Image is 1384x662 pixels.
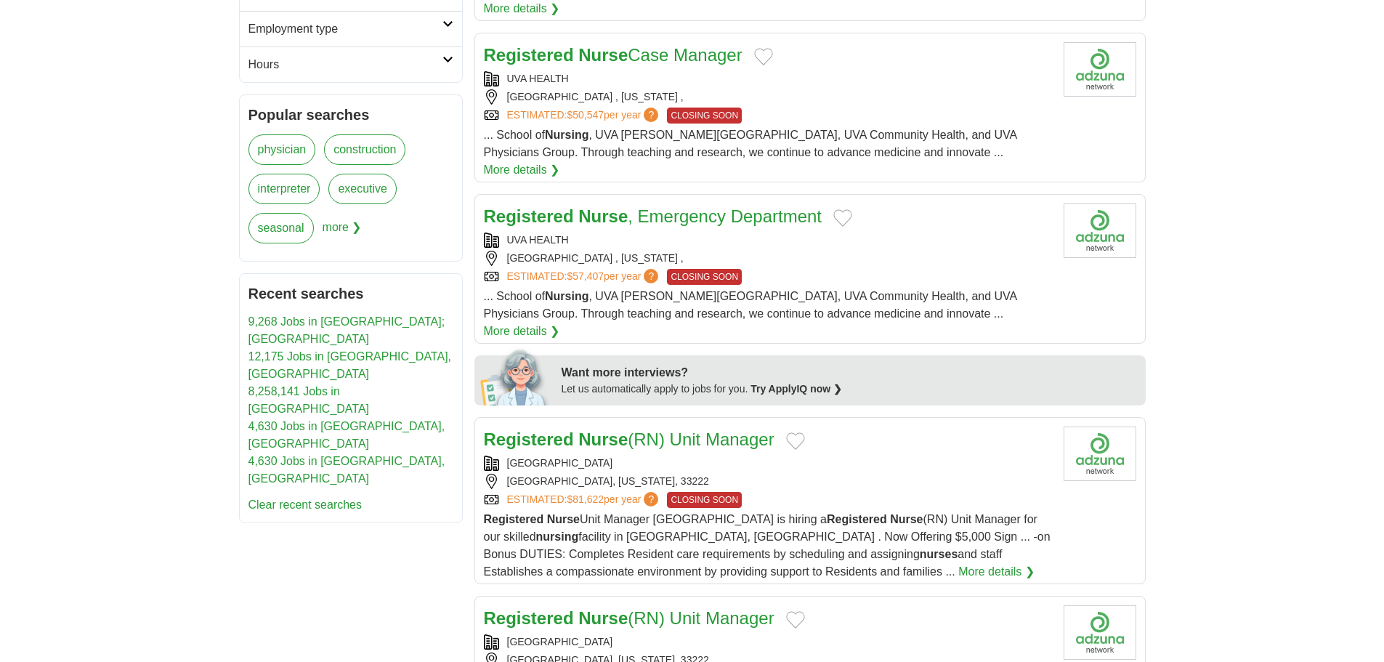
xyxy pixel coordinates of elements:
strong: Registered [484,608,574,628]
span: Unit Manager [GEOGRAPHIC_DATA] is hiring a (RN) Unit Manager for our skilled facility in [GEOGRAP... [484,513,1051,578]
strong: nurses [920,548,958,560]
a: Registered Nurse, Emergency Department [484,206,822,226]
img: apply-iq-scientist.png [480,347,551,405]
a: Try ApplyIQ now ❯ [750,383,842,395]
strong: Nursing [545,290,588,302]
a: Registered Nurse(RN) Unit Manager [484,608,774,628]
a: UVA HEALTH [507,73,569,84]
span: ? [644,108,658,122]
div: [GEOGRAPHIC_DATA] , [US_STATE] , [484,89,1052,105]
a: 4,630 Jobs in [GEOGRAPHIC_DATA], [GEOGRAPHIC_DATA] [248,420,445,450]
a: interpreter [248,174,320,204]
h2: Hours [248,56,442,73]
h2: Popular searches [248,104,453,126]
a: 8,258,141 Jobs in [GEOGRAPHIC_DATA] [248,385,370,415]
span: CLOSING SOON [667,492,742,508]
span: more ❯ [323,213,362,252]
a: More details ❯ [484,161,560,179]
a: ESTIMATED:$81,622per year? [507,492,662,508]
strong: Registered [827,513,887,525]
strong: Nursing [545,129,588,141]
span: CLOSING SOON [667,269,742,285]
span: $57,407 [567,270,604,282]
strong: Nurse [578,429,628,449]
span: ... School of , UVA [PERSON_NAME][GEOGRAPHIC_DATA], UVA Community Health, and UVA Physicians Grou... [484,129,1017,158]
span: ? [644,269,658,283]
span: ... School of , UVA [PERSON_NAME][GEOGRAPHIC_DATA], UVA Community Health, and UVA Physicians Grou... [484,290,1017,320]
div: Want more interviews? [562,364,1137,382]
div: Let us automatically apply to jobs for you. [562,382,1137,397]
div: [GEOGRAPHIC_DATA], [US_STATE], 33222 [484,474,1052,489]
button: Add to favorite jobs [786,432,805,450]
div: [GEOGRAPHIC_DATA] , [US_STATE] , [484,251,1052,266]
strong: Nurse [578,206,628,226]
div: [GEOGRAPHIC_DATA] [484,634,1052,650]
strong: nursing [536,530,579,543]
img: Company logo [1064,605,1136,660]
a: Registered Nurse(RN) Unit Manager [484,429,774,449]
span: $81,622 [567,493,604,505]
span: CLOSING SOON [667,108,742,124]
img: UVA Health System logo [1064,42,1136,97]
strong: Registered [484,45,574,65]
a: More details ❯ [484,323,560,340]
a: Employment type [240,11,462,47]
strong: Nurse [578,45,628,65]
a: 4,630 Jobs in [GEOGRAPHIC_DATA], [GEOGRAPHIC_DATA] [248,455,445,485]
a: Clear recent searches [248,498,363,511]
a: Registered NurseCase Manager [484,45,742,65]
button: Add to favorite jobs [833,209,852,227]
span: $50,547 [567,109,604,121]
a: Hours [240,47,462,82]
strong: Registered [484,513,544,525]
a: ESTIMATED:$50,547per year? [507,108,662,124]
span: ? [644,492,658,506]
button: Add to favorite jobs [786,611,805,629]
a: executive [328,174,397,204]
strong: Nurse [547,513,580,525]
strong: Registered [484,206,574,226]
h2: Employment type [248,20,442,38]
a: 9,268 Jobs in [GEOGRAPHIC_DATA]; [GEOGRAPHIC_DATA] [248,315,445,345]
a: physician [248,134,316,165]
a: UVA HEALTH [507,234,569,246]
a: seasonal [248,213,314,243]
h2: Recent searches [248,283,453,304]
strong: Nurse [890,513,923,525]
strong: Registered [484,429,574,449]
button: Add to favorite jobs [754,48,773,65]
a: ESTIMATED:$57,407per year? [507,269,662,285]
a: construction [324,134,405,165]
a: 12,175 Jobs in [GEOGRAPHIC_DATA], [GEOGRAPHIC_DATA] [248,350,452,380]
a: [GEOGRAPHIC_DATA] [507,457,613,469]
img: UVA Health System logo [1064,203,1136,258]
strong: Nurse [578,608,628,628]
a: More details ❯ [958,563,1035,581]
img: Martine Center logo [1064,427,1136,481]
